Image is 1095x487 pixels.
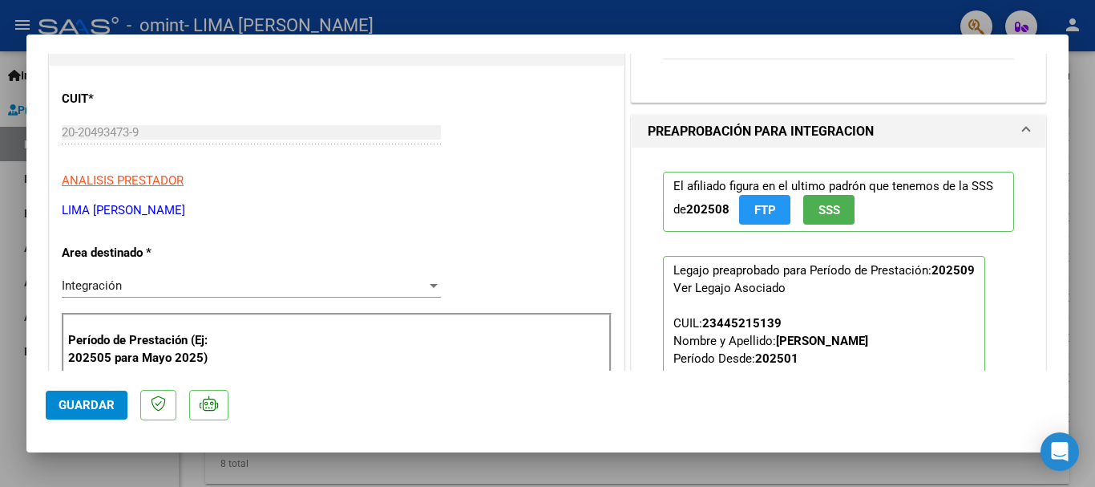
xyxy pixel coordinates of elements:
[754,369,797,384] strong: 202512
[663,256,985,469] p: Legajo preaprobado para Período de Prestación:
[62,201,612,220] p: LIMA [PERSON_NAME]
[46,391,127,420] button: Guardar
[754,203,776,217] span: FTP
[62,244,227,262] p: Area destinado *
[739,195,790,225] button: FTP
[648,122,874,141] h1: PREAPROBACIÓN PARA INTEGRACION
[68,331,229,367] p: Período de Prestación (Ej: 202505 para Mayo 2025)
[59,398,115,412] span: Guardar
[755,351,798,366] strong: 202501
[62,278,122,293] span: Integración
[931,263,975,278] strong: 202509
[673,279,786,297] div: Ver Legajo Asociado
[632,116,1045,148] mat-expansion-panel-header: PREAPROBACIÓN PARA INTEGRACION
[702,315,782,332] div: 23445215139
[1040,432,1079,471] div: Open Intercom Messenger
[686,202,729,217] strong: 202508
[803,195,855,225] button: SSS
[818,203,840,217] span: SSS
[776,334,868,348] strong: [PERSON_NAME]
[62,90,227,108] p: CUIT
[673,316,920,419] span: CUIL: Nombre y Apellido: Período Desde: Período Hasta: Admite Dependencia:
[62,173,184,188] span: ANALISIS PRESTADOR
[663,172,1014,232] p: El afiliado figura en el ultimo padrón que tenemos de la SSS de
